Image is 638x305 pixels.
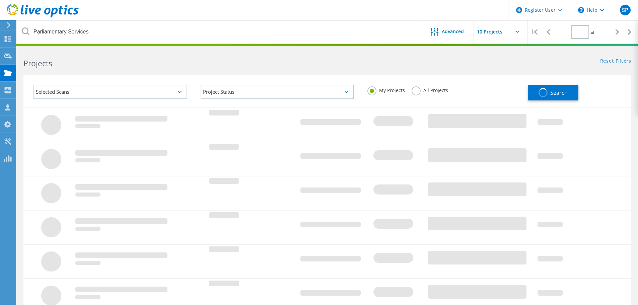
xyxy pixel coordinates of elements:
[591,29,594,35] span: of
[528,85,578,100] button: Search
[622,7,628,13] span: SP
[17,20,421,44] input: Search projects by name, owner, ID, company, etc
[600,59,631,64] a: Reset Filters
[367,86,405,93] label: My Projects
[7,14,79,19] a: Live Optics Dashboard
[624,20,638,44] div: |
[578,7,584,13] svg: \n
[33,85,187,99] div: Selected Scans
[550,89,568,96] span: Search
[412,86,448,93] label: All Projects
[201,85,354,99] div: Project Status
[442,29,464,34] span: Advanced
[527,20,541,44] div: |
[23,58,52,69] b: Projects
